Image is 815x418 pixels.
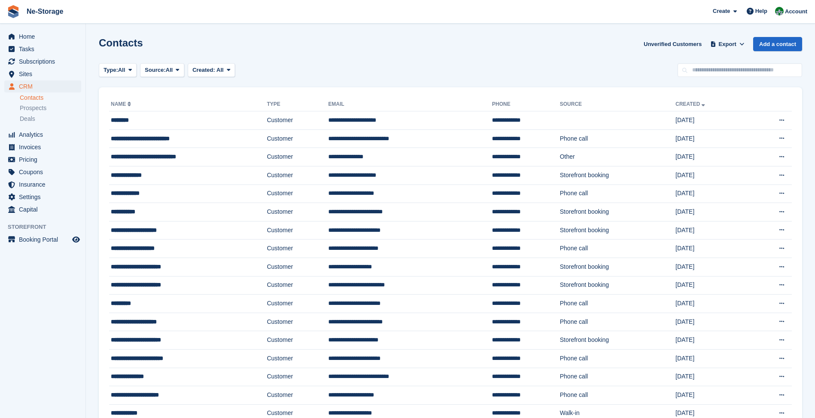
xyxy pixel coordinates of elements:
td: [DATE] [675,386,749,405]
span: Type: [104,66,118,74]
td: [DATE] [675,221,749,240]
span: Pricing [19,154,70,166]
td: Phone call [560,240,675,258]
td: [DATE] [675,313,749,331]
a: Ne-Storage [23,4,67,18]
button: Type: All [99,63,137,77]
td: Customer [267,203,328,221]
td: [DATE] [675,111,749,130]
span: All [118,66,125,74]
td: Customer [267,349,328,368]
td: Storefront booking [560,331,675,350]
span: Sites [19,68,70,80]
td: Customer [267,295,328,313]
a: menu [4,55,81,68]
span: Source: [145,66,165,74]
th: Email [328,98,492,111]
span: Tasks [19,43,70,55]
a: Preview store [71,234,81,245]
td: Other [560,148,675,166]
td: [DATE] [675,349,749,368]
span: Export [719,40,736,49]
span: Subscriptions [19,55,70,68]
td: Phone call [560,349,675,368]
a: Contacts [20,94,81,102]
span: Analytics [19,129,70,141]
a: menu [4,141,81,153]
td: Phone call [560,184,675,203]
a: menu [4,43,81,55]
span: Account [785,7,807,16]
th: Source [560,98,675,111]
span: Home [19,31,70,43]
a: menu [4,154,81,166]
td: Phone call [560,129,675,148]
td: Customer [267,111,328,130]
td: Customer [267,166,328,184]
a: menu [4,178,81,191]
span: CRM [19,80,70,92]
td: Customer [267,258,328,276]
td: [DATE] [675,240,749,258]
span: Deals [20,115,35,123]
a: menu [4,166,81,178]
a: menu [4,68,81,80]
a: menu [4,31,81,43]
a: menu [4,129,81,141]
span: Insurance [19,178,70,191]
span: Created: [192,67,215,73]
a: Deals [20,114,81,123]
td: Customer [267,331,328,350]
td: Customer [267,148,328,166]
td: Storefront booking [560,258,675,276]
h1: Contacts [99,37,143,49]
td: [DATE] [675,129,749,148]
td: Customer [267,368,328,386]
td: [DATE] [675,166,749,184]
td: Customer [267,184,328,203]
td: [DATE] [675,148,749,166]
th: Type [267,98,328,111]
button: Source: All [140,63,184,77]
a: menu [4,191,81,203]
td: Phone call [560,386,675,405]
td: [DATE] [675,276,749,295]
td: Customer [267,313,328,331]
td: Customer [267,129,328,148]
a: menu [4,203,81,215]
th: Phone [492,98,560,111]
td: Customer [267,276,328,295]
span: Booking Portal [19,234,70,246]
button: Created: All [188,63,235,77]
a: Created [675,101,707,107]
td: Customer [267,240,328,258]
a: menu [4,80,81,92]
span: Settings [19,191,70,203]
a: Add a contact [753,37,802,51]
a: Unverified Customers [640,37,705,51]
td: Phone call [560,313,675,331]
td: [DATE] [675,368,749,386]
td: [DATE] [675,203,749,221]
td: Phone call [560,295,675,313]
td: [DATE] [675,331,749,350]
td: Storefront booking [560,166,675,184]
span: Coupons [19,166,70,178]
td: [DATE] [675,258,749,276]
a: Prospects [20,104,81,113]
span: Create [713,7,730,15]
span: Capital [19,203,70,215]
td: Customer [267,386,328,405]
a: menu [4,234,81,246]
td: Storefront booking [560,276,675,295]
span: Storefront [8,223,85,231]
td: Storefront booking [560,221,675,240]
img: Charlotte Nesbitt [775,7,784,15]
span: Invoices [19,141,70,153]
td: Phone call [560,368,675,386]
td: Storefront booking [560,203,675,221]
td: [DATE] [675,184,749,203]
td: [DATE] [675,295,749,313]
span: All [217,67,224,73]
span: Help [755,7,767,15]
